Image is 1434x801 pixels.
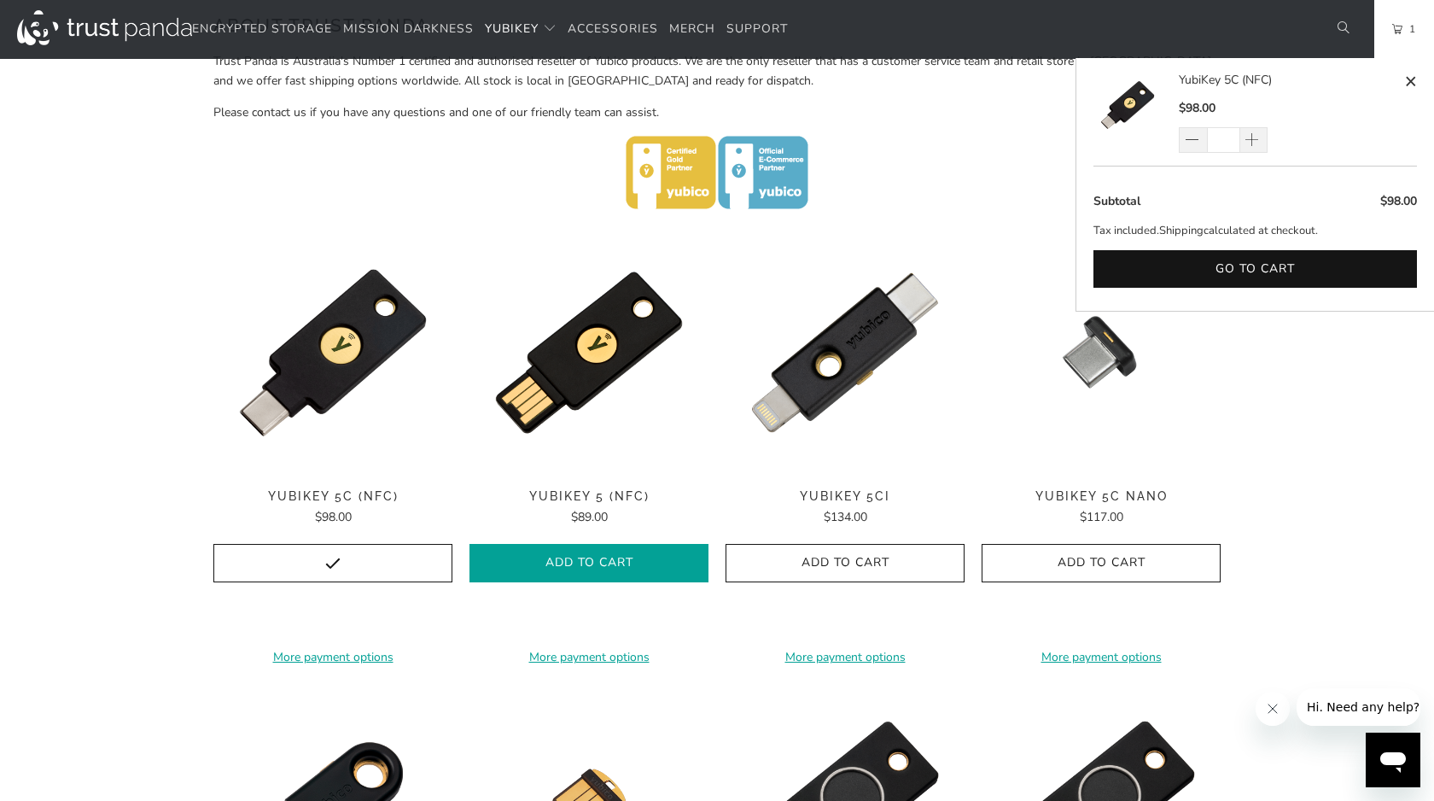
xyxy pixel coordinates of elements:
[726,489,965,504] span: YubiKey 5Ci
[192,9,788,50] nav: Translation missing: en.navigation.header.main_nav
[1093,71,1179,153] a: YubiKey 5C (NFC)
[213,233,452,472] a: YubiKey 5C (NFC) - Trust Panda YubiKey 5C (NFC) - Trust Panda
[213,648,452,667] a: More payment options
[1179,71,1400,90] a: YubiKey 5C (NFC)
[743,556,947,570] span: Add to Cart
[192,20,332,37] span: Encrypted Storage
[469,489,708,504] span: YubiKey 5 (NFC)
[192,9,332,50] a: Encrypted Storage
[1380,193,1417,209] span: $98.00
[726,233,965,472] a: YubiKey 5Ci - Trust Panda YubiKey 5Ci - Trust Panda
[1093,193,1140,209] span: Subtotal
[824,509,867,525] span: $134.00
[485,9,557,50] summary: YubiKey
[213,489,452,504] span: YubiKey 5C (NFC)
[571,509,608,525] span: $89.00
[1297,688,1420,726] iframe: Message from company
[213,233,452,472] img: YubiKey 5C (NFC) - Trust Panda
[1256,692,1290,726] iframe: Close message
[469,489,708,527] a: YubiKey 5 (NFC) $89.00
[726,544,965,582] button: Add to Cart
[726,9,788,50] a: Support
[213,489,452,527] a: YubiKey 5C (NFC) $98.00
[17,10,192,45] img: Trust Panda Australia
[1080,509,1123,525] span: $117.00
[1159,222,1204,240] a: Shipping
[1366,733,1420,787] iframe: Button to launch messaging window
[568,9,658,50] a: Accessories
[469,648,708,667] a: More payment options
[469,233,708,472] a: YubiKey 5 (NFC) - Trust Panda YubiKey 5 (NFC) - Trust Panda
[982,544,1221,582] button: Add to Cart
[1179,100,1215,116] span: $98.00
[982,489,1221,527] a: YubiKey 5C Nano $117.00
[469,233,708,472] img: YubiKey 5 (NFC) - Trust Panda
[343,9,474,50] a: Mission Darkness
[315,509,352,525] span: $98.00
[1402,20,1416,38] span: 1
[1093,222,1417,240] p: Tax included. calculated at checkout.
[343,20,474,37] span: Mission Darkness
[982,233,1221,472] a: YubiKey 5C Nano - Trust Panda YubiKey 5C Nano - Trust Panda
[726,648,965,667] a: More payment options
[982,489,1221,504] span: YubiKey 5C Nano
[669,9,715,50] a: Merch
[213,103,1221,122] p: Please contact us if you have any questions and one of our friendly team can assist.
[982,233,1221,472] img: YubiKey 5C Nano - Trust Panda
[669,20,715,37] span: Merch
[1093,250,1417,289] button: Go to cart
[726,489,965,527] a: YubiKey 5Ci $134.00
[1093,71,1162,139] img: YubiKey 5C (NFC)
[487,556,691,570] span: Add to Cart
[1000,556,1203,570] span: Add to Cart
[982,648,1221,667] a: More payment options
[568,20,658,37] span: Accessories
[726,233,965,472] img: YubiKey 5Ci - Trust Panda
[485,20,539,37] span: YubiKey
[213,52,1221,91] p: Trust Panda is Australia's Number 1 certified and authorised reseller of Yubico products. We are ...
[469,544,708,582] button: Add to Cart
[726,20,788,37] span: Support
